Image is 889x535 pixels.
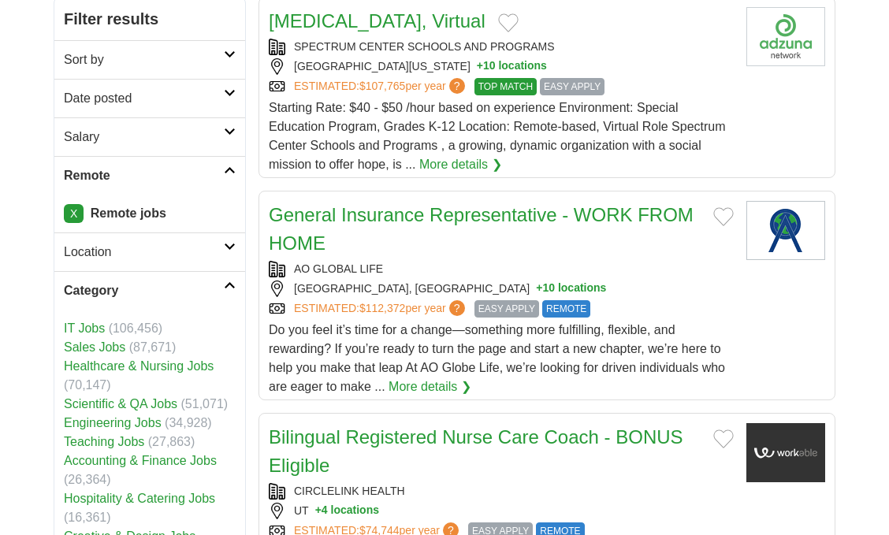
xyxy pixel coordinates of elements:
[449,78,465,94] span: ?
[54,232,245,271] a: Location
[64,89,224,108] h2: Date posted
[269,58,734,75] div: [GEOGRAPHIC_DATA][US_STATE]
[269,426,683,476] a: Bilingual Registered Nurse Care Coach - BONUS Eligible
[474,78,537,95] span: TOP MATCH
[109,321,163,335] span: (106,456)
[474,300,539,318] span: EASY APPLY
[746,201,825,260] img: Company logo
[64,340,125,354] a: Sales Jobs
[269,503,734,519] div: UT
[389,377,471,396] a: More details ❯
[64,166,224,185] h2: Remote
[91,206,166,220] strong: Remote jobs
[181,397,229,411] span: (51,071)
[477,58,547,75] button: +10 locations
[449,300,465,316] span: ?
[54,156,245,195] a: Remote
[64,454,217,467] a: Accounting & Finance Jobs
[542,300,590,318] span: REMOTE
[540,78,604,95] span: EASY APPLY
[64,321,105,335] a: IT Jobs
[477,58,483,75] span: +
[269,483,734,500] div: CIRCLELINK HEALTH
[64,359,214,373] a: Healthcare & Nursing Jobs
[746,7,825,66] img: Company logo
[269,10,485,32] a: [MEDICAL_DATA], Virtual
[713,207,734,226] button: Add to favorite jobs
[536,281,542,297] span: +
[269,281,734,297] div: [GEOGRAPHIC_DATA], [GEOGRAPHIC_DATA]
[64,204,84,223] a: X
[359,80,405,92] span: $107,765
[315,503,322,519] span: +
[315,503,379,519] button: +4 locations
[148,435,195,448] span: (27,863)
[359,302,405,314] span: $112,372
[746,423,825,482] img: Company logo
[64,50,224,69] h2: Sort by
[54,271,245,310] a: Category
[64,473,111,486] span: (26,364)
[64,492,215,505] a: Hospitality & Catering Jobs
[54,79,245,117] a: Date posted
[498,13,519,32] button: Add to favorite jobs
[64,378,111,392] span: (70,147)
[269,323,725,393] span: Do you feel it’s time for a change—something more fulfilling, flexible, and rewarding? If you’re ...
[64,511,111,524] span: (16,361)
[64,416,162,429] a: Engineering Jobs
[294,78,468,95] a: ESTIMATED:$107,765per year?
[165,416,212,429] span: (34,928)
[419,155,502,174] a: More details ❯
[713,429,734,448] button: Add to favorite jobs
[64,397,177,411] a: Scientific & QA Jobs
[54,117,245,156] a: Salary
[294,300,468,318] a: ESTIMATED:$112,372per year?
[269,39,734,55] div: SPECTRUM CENTER SCHOOLS AND PROGRAMS
[54,40,245,79] a: Sort by
[64,435,144,448] a: Teaching Jobs
[64,281,224,300] h2: Category
[64,243,224,262] h2: Location
[269,204,694,254] a: General Insurance Representative - WORK FROM HOME
[129,340,177,354] span: (87,671)
[269,261,734,277] div: AO GLOBAL LIFE
[64,128,224,147] h2: Salary
[269,101,726,171] span: Starting Rate: $40 - $50 /hour based on experience Environment: Special Education Program, Grades...
[536,281,606,297] button: +10 locations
